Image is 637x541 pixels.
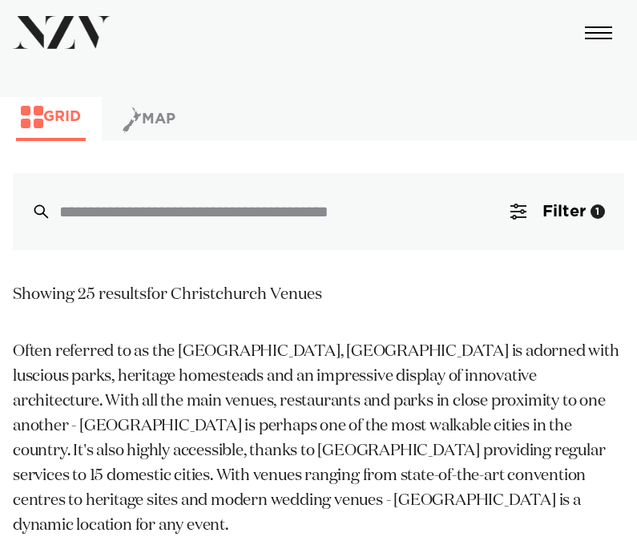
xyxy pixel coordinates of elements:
[16,105,86,141] button: Grid
[13,339,624,538] p: Often referred to as the [GEOGRAPHIC_DATA], [GEOGRAPHIC_DATA] is adorned with luscious parks, her...
[13,16,111,49] img: nzv-logo.png
[13,282,322,307] div: Showing 25 results
[147,286,322,302] span: for Christchurch Venues
[542,204,586,220] span: Filter
[491,173,624,250] button: Filter1
[591,204,605,219] div: 1
[118,105,180,141] button: Map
